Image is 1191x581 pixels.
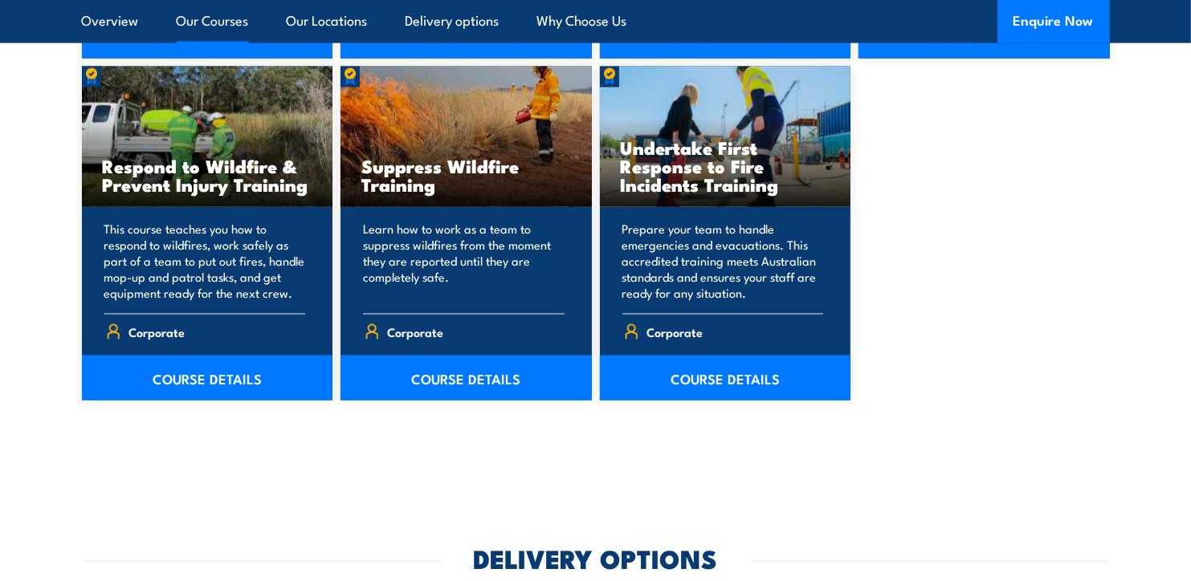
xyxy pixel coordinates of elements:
[128,319,185,344] span: Corporate
[103,156,312,193] h3: Respond to Wildfire & Prevent Injury Training
[646,319,703,344] span: Corporate
[622,221,824,301] p: Prepare your team to handle emergencies and evacuations. This accredited training meets Australia...
[341,356,592,400] a: COURSE DETAILS
[361,156,571,193] h3: Suppress Wildfire Training
[474,547,718,570] h2: DELIVERY OPTIONS
[621,138,830,193] h3: Undertake First Response to Fire Incidents Training
[104,221,306,301] p: This course teaches you how to respond to wildfires, work safely as part of a team to put out fir...
[600,356,851,400] a: COURSE DETAILS
[363,221,565,301] p: Learn how to work as a team to suppress wildfires from the moment they are reported until they ar...
[82,356,333,400] a: COURSE DETAILS
[388,319,444,344] span: Corporate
